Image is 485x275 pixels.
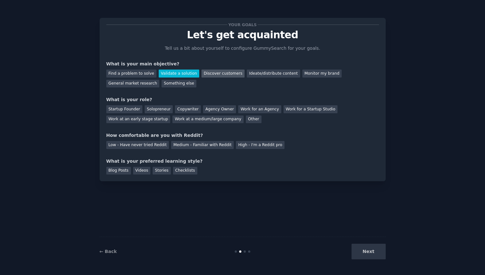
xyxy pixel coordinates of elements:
div: Blog Posts [106,167,131,175]
span: Your goals [227,21,258,28]
div: General market research [106,80,160,88]
div: Something else [162,80,196,88]
div: What is your role? [106,96,379,103]
div: Solopreneur [145,105,173,113]
div: Checklists [173,167,197,175]
div: Work at an early stage startup [106,115,171,123]
div: Find a problem to solve [106,70,156,78]
div: Validate a solution [159,70,199,78]
div: How comfortable are you with Reddit? [106,132,379,139]
div: Work for a Startup Studio [284,105,337,113]
a: ← Back [100,249,117,254]
div: What is your main objective? [106,61,379,67]
div: Work for an Agency [238,105,281,113]
div: Other [246,115,261,123]
p: Let's get acquainted [106,29,379,41]
div: Discover customers [201,70,245,78]
div: Copywriter [175,105,201,113]
div: Medium - Familiar with Reddit [171,141,234,149]
div: Low - Have never tried Reddit [106,141,169,149]
div: Monitor my brand [302,70,342,78]
div: Agency Owner [203,105,236,113]
p: Tell us a bit about yourself to configure GummySearch for your goals. [162,45,323,52]
div: Stories [153,167,171,175]
div: Videos [133,167,151,175]
div: High - I'm a Reddit pro [236,141,284,149]
div: Work at a medium/large company [172,115,243,123]
div: Startup Founder [106,105,142,113]
div: What is your preferred learning style? [106,158,379,165]
div: Ideate/distribute content [247,70,300,78]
